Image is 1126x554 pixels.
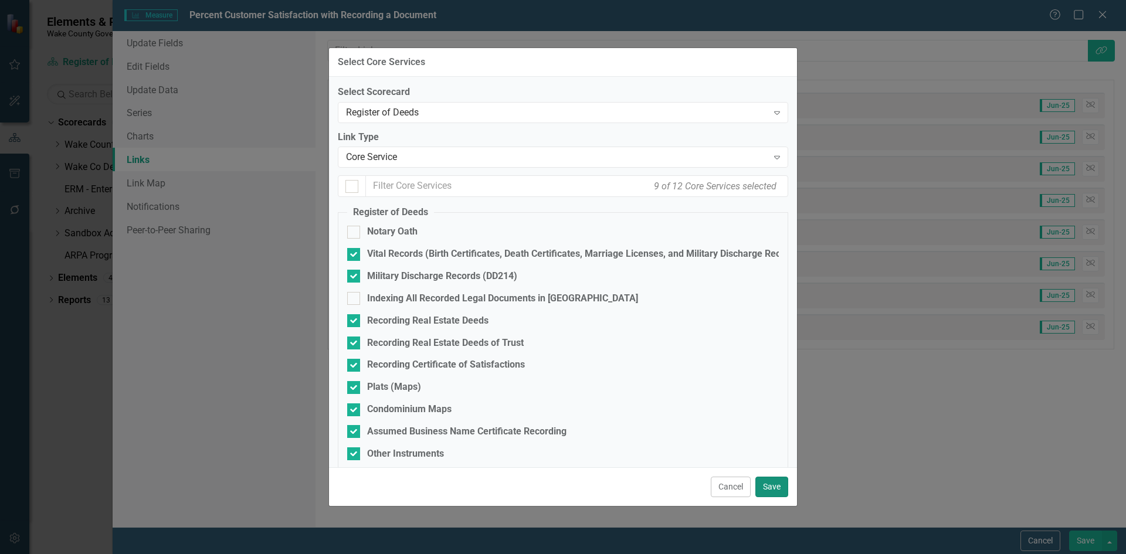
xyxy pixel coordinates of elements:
[367,425,567,439] div: Assumed Business Name Certificate Recording
[755,477,788,497] button: Save
[365,175,788,197] input: Filter Core Services
[367,403,452,416] div: Condominium Maps
[367,447,444,461] div: Other Instruments
[367,225,418,239] div: Notary Oath
[651,177,779,196] div: 9 of 12 Core Services selected
[338,131,788,144] label: Link Type
[346,106,768,119] div: Register of Deeds
[367,314,489,328] div: Recording Real Estate Deeds
[367,380,421,394] div: Plats (Maps)
[347,206,434,219] legend: Register of Deeds
[338,57,425,67] div: Select Core Services
[367,270,517,283] div: Military Discharge Records (DD214)
[338,86,788,99] label: Select Scorecard
[367,337,524,350] div: Recording Real Estate Deeds of Trust
[367,292,638,305] div: Indexing All Recorded Legal Documents in [GEOGRAPHIC_DATA]
[346,151,768,164] div: Core Service
[711,477,751,497] button: Cancel
[367,247,803,261] div: Vital Records (Birth Certificates, Death Certificates, Marriage Licenses, and Military Discharge ...
[367,358,525,372] div: Recording Certificate of Satisfactions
